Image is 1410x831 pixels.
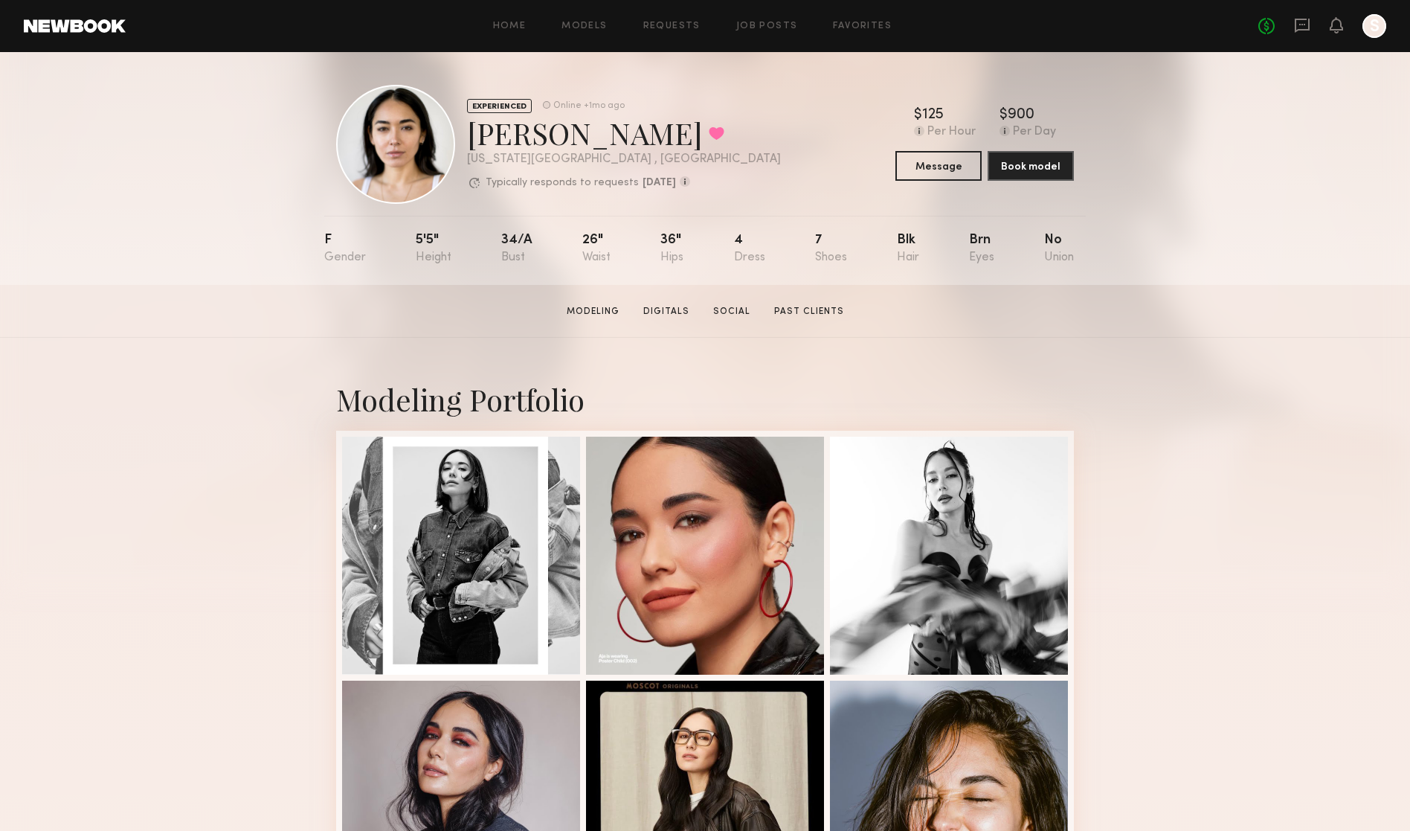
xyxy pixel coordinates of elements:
a: Favorites [833,22,892,31]
div: [US_STATE][GEOGRAPHIC_DATA] , [GEOGRAPHIC_DATA] [467,153,781,166]
div: 4 [734,234,765,264]
button: Message [895,151,982,181]
div: $ [999,108,1008,123]
div: Modeling Portfolio [336,379,1074,419]
div: 26" [582,234,611,264]
div: Brn [969,234,994,264]
a: Models [561,22,607,31]
a: Modeling [561,305,625,318]
div: 125 [922,108,944,123]
a: Job Posts [736,22,798,31]
div: 34/a [501,234,532,264]
p: Typically responds to requests [486,178,639,188]
div: $ [914,108,922,123]
div: 36" [660,234,683,264]
a: Home [493,22,527,31]
div: 900 [1008,108,1034,123]
div: Per Day [1013,126,1056,139]
div: 5'5" [416,234,451,264]
div: Blk [897,234,919,264]
a: Digitals [637,305,695,318]
a: Requests [643,22,701,31]
div: Per Hour [927,126,976,139]
div: 7 [815,234,847,264]
div: No [1044,234,1074,264]
a: S [1362,14,1386,38]
div: Online +1mo ago [553,101,625,111]
div: F [324,234,366,264]
a: Social [707,305,756,318]
button: Book model [988,151,1074,181]
div: [PERSON_NAME] [467,113,781,153]
div: EXPERIENCED [467,99,532,113]
b: [DATE] [643,178,676,188]
a: Past Clients [768,305,850,318]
